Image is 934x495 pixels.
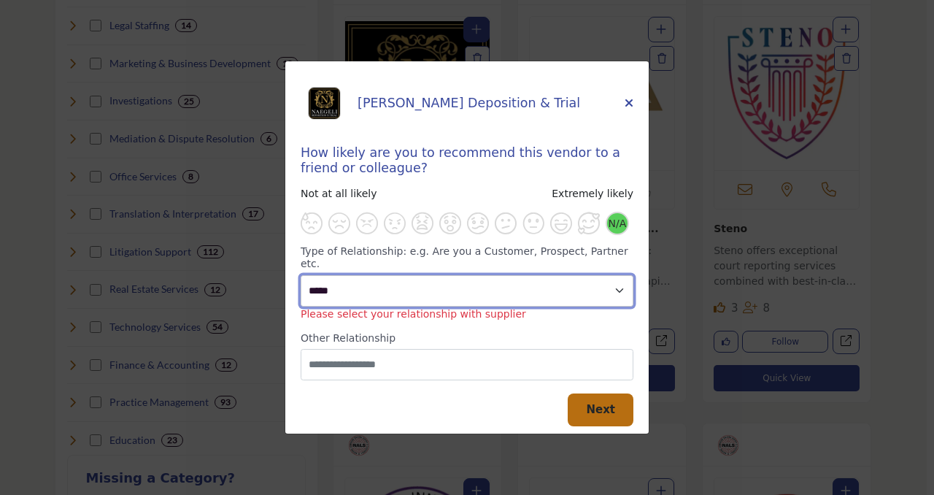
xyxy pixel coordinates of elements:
span: Extremely likely [552,188,633,199]
span: Not at all likely [301,188,377,199]
select: Change Supplier Relationship [301,275,633,307]
h6: Other Relationship [301,332,633,345]
h6: Type of Relationship: e.g. Are you a Customer, Prospect, Partner etc. [301,245,633,270]
span: Next [586,403,615,416]
span: N/A [609,218,627,230]
h5: How likely are you to recommend this vendor to a friend or colleague? [301,145,633,176]
h5: [PERSON_NAME] Deposition & Trial [358,96,625,111]
img: NAEGELI Deposition & Trial Logo [308,87,341,120]
button: Next [568,394,633,426]
span: Please select your relationship with supplier [301,308,526,320]
button: N/A [606,212,629,235]
button: Close [625,96,633,111]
